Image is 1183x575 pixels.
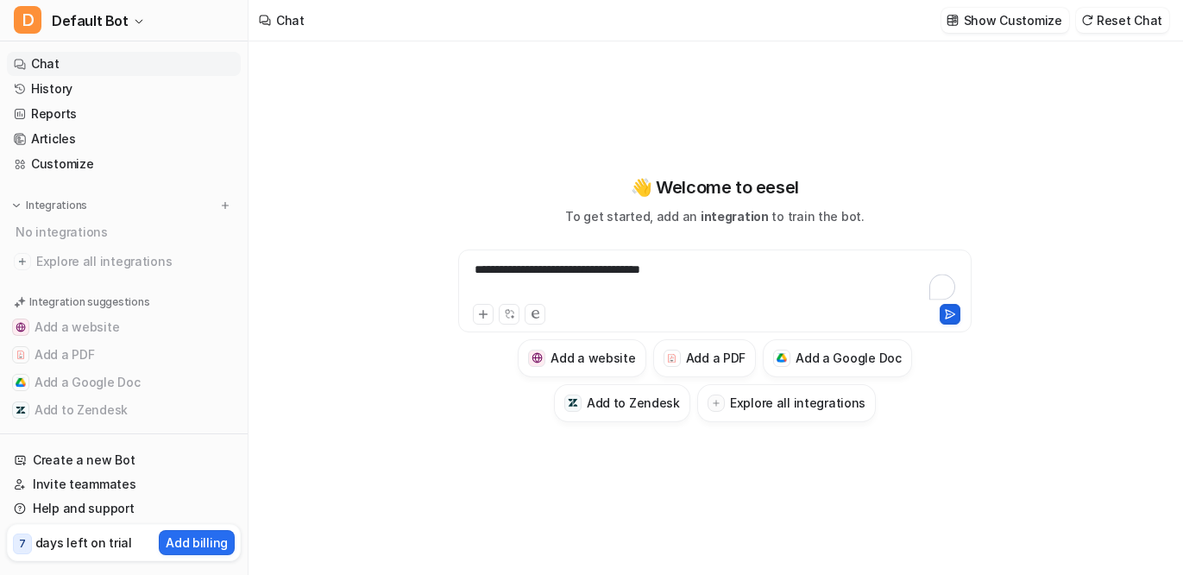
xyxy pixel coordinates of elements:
span: Default Bot [52,9,129,33]
a: Customize [7,152,241,176]
h3: Explore all integrations [730,394,865,412]
button: Explore all integrations [697,384,876,422]
a: History [7,77,241,101]
span: D [14,6,41,34]
button: Add a Google DocAdd a Google Doc [763,339,912,377]
div: No integrations [10,218,241,246]
img: Add a website [16,322,26,332]
button: Add a websiteAdd a website [518,339,645,377]
button: Add to ZendeskAdd to Zendesk [7,396,241,424]
p: Show Customize [964,11,1062,29]
button: Add a Google DocAdd a Google Doc [7,369,241,396]
a: Chat [7,52,241,76]
img: reset [1081,14,1093,27]
img: Add a PDF [16,350,26,360]
img: Add a Google Doc [16,377,26,388]
a: Help and support [7,496,241,521]
img: explore all integrations [14,253,31,270]
img: expand menu [10,199,22,212]
img: Add a website [532,352,543,363]
img: customize [947,14,959,27]
button: Add a PDFAdd a PDF [653,339,756,377]
span: Explore all integrations [36,248,234,275]
p: To get started, add an to train the bot. [565,207,864,225]
img: Add to Zendesk [568,397,579,408]
img: menu_add.svg [219,199,231,212]
img: Add a Google Doc [777,353,788,363]
p: days left on trial [35,534,132,552]
button: Reset Chat [1076,8,1169,33]
p: 7 [19,536,26,552]
button: Show Customize [941,8,1069,33]
p: 👋 Welcome to eesel [631,174,799,200]
a: Invite teammates [7,472,241,496]
p: Add billing [166,534,228,552]
h3: Add to Zendesk [587,394,680,412]
button: Add to ZendeskAdd to Zendesk [554,384,690,422]
h3: Add a website [551,349,635,367]
p: Integrations [26,199,87,212]
a: Create a new Bot [7,448,241,472]
a: Explore all integrations [7,250,241,274]
button: Integrations [7,197,92,214]
div: To enrich screen reader interactions, please activate Accessibility in Grammarly extension settings [463,261,967,300]
a: Reports [7,102,241,126]
h3: Add a PDF [686,349,746,367]
img: Add a PDF [666,353,677,363]
button: Add billing [159,530,235,555]
h3: Add a Google Doc [796,349,902,367]
img: Add to Zendesk [16,405,26,415]
span: integration [701,209,769,224]
button: Add a websiteAdd a website [7,313,241,341]
p: Integration suggestions [29,294,149,310]
div: Chat [276,11,305,29]
button: Add a PDFAdd a PDF [7,341,241,369]
a: Articles [7,127,241,151]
